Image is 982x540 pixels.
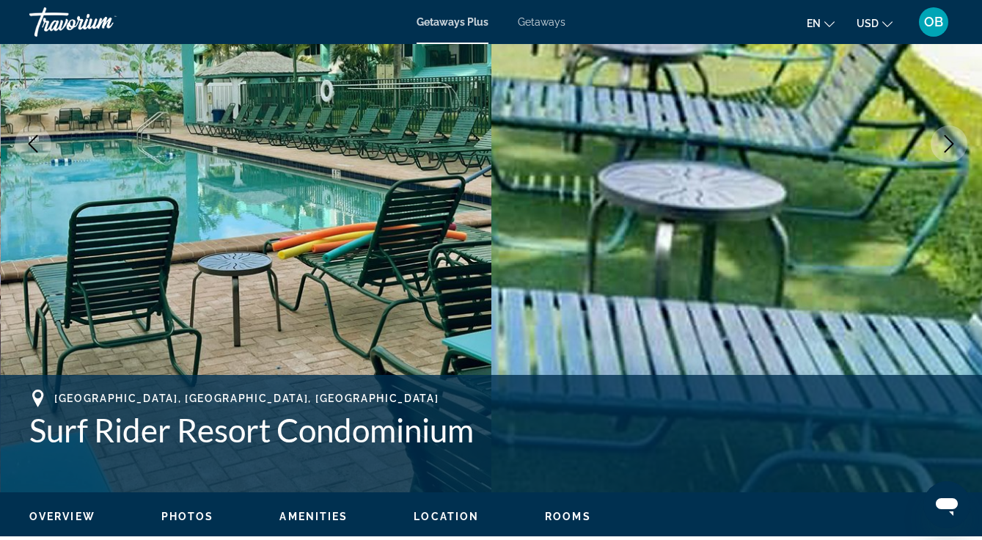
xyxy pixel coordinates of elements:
iframe: Button to launch messaging window [923,481,970,528]
span: [GEOGRAPHIC_DATA], [GEOGRAPHIC_DATA], [GEOGRAPHIC_DATA] [54,393,439,404]
button: Overview [29,510,95,523]
a: Getaways [518,16,565,28]
button: Rooms [545,510,591,523]
span: Photos [161,511,214,522]
button: Previous image [15,125,51,162]
a: Getaways Plus [417,16,488,28]
button: Change currency [857,12,893,34]
span: OB [924,15,943,29]
span: Overview [29,511,95,522]
span: en [807,18,821,29]
h1: Surf Rider Resort Condominium [29,411,953,449]
span: Amenities [279,511,348,522]
button: Next image [931,125,967,162]
a: Travorium [29,3,176,41]
span: Location [414,511,479,522]
span: USD [857,18,879,29]
button: User Menu [915,7,953,37]
button: Photos [161,510,214,523]
button: Location [414,510,479,523]
button: Change language [807,12,835,34]
span: Rooms [545,511,591,522]
button: Amenities [279,510,348,523]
